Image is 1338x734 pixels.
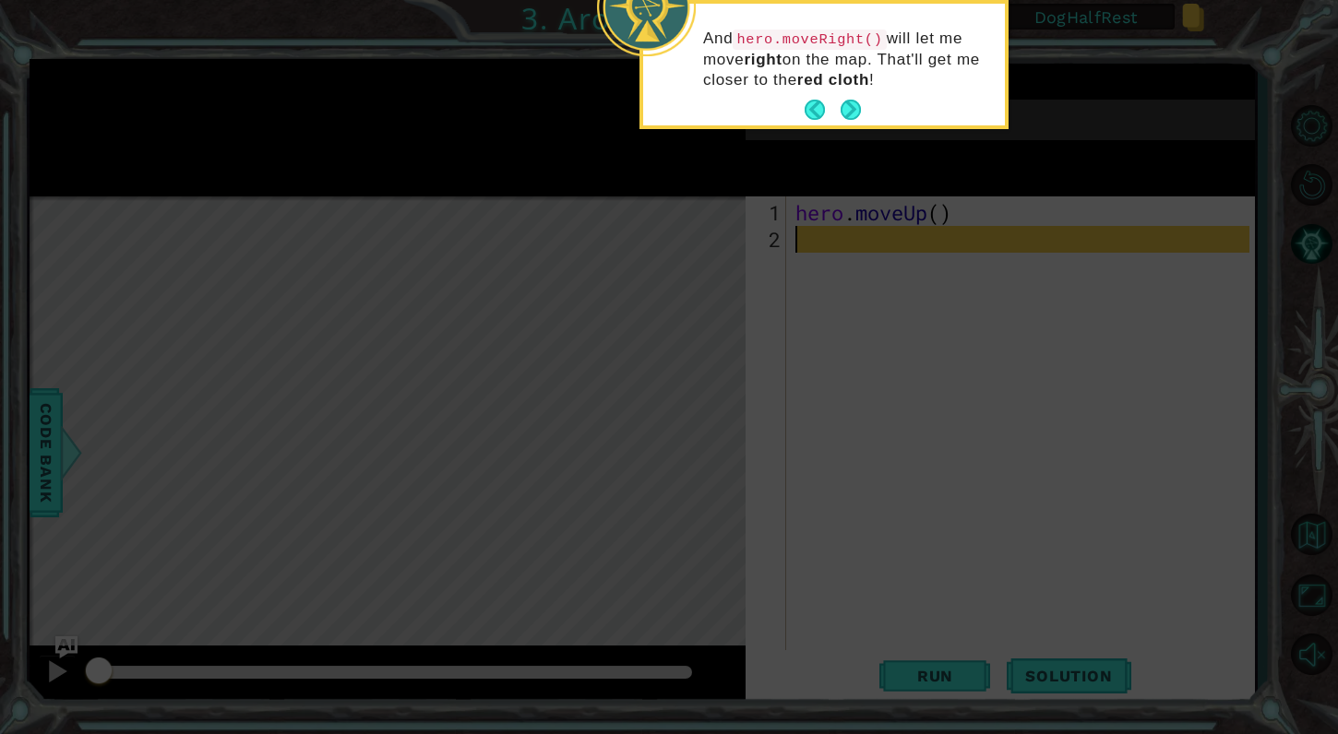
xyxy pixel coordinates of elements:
[841,100,861,120] button: Next
[733,30,886,50] code: hero.moveRight()
[703,29,992,90] p: And will let me move on the map. That'll get me closer to the !
[797,71,869,89] strong: red cloth
[805,100,841,120] button: Back
[744,51,782,68] strong: right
